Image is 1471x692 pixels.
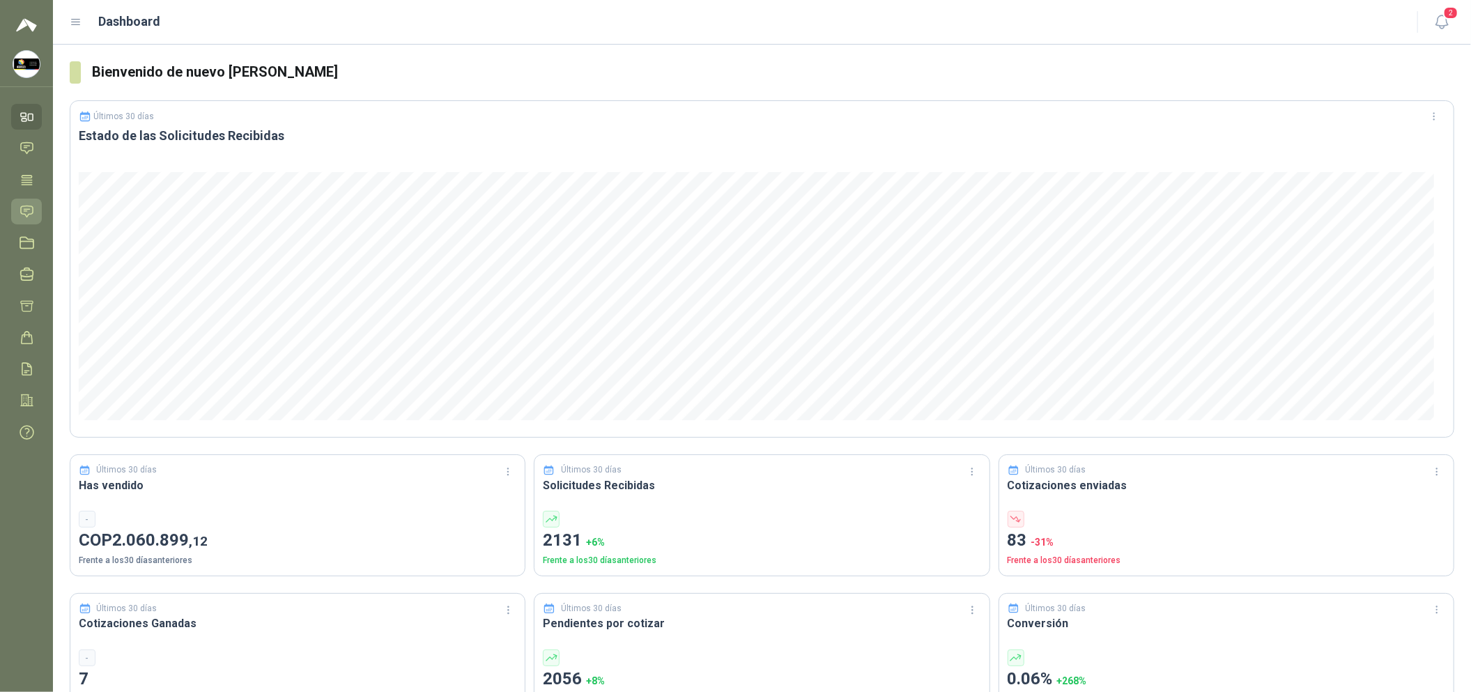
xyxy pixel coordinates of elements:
[13,51,40,77] img: Company Logo
[543,615,980,632] h3: Pendientes por cotizar
[94,112,155,121] p: Últimos 30 días
[1031,537,1054,548] span: -31 %
[79,615,516,632] h3: Cotizaciones Ganadas
[1008,554,1445,567] p: Frente a los 30 días anteriores
[1008,528,1445,554] p: 83
[92,61,1454,83] h3: Bienvenido de nuevo [PERSON_NAME]
[543,477,980,494] h3: Solicitudes Recibidas
[543,554,980,567] p: Frente a los 30 días anteriores
[79,128,1445,144] h3: Estado de las Solicitudes Recibidas
[1057,675,1087,686] span: + 268 %
[543,528,980,554] p: 2131
[586,537,605,548] span: + 6 %
[79,554,516,567] p: Frente a los 30 días anteriores
[79,477,516,494] h3: Has vendido
[189,533,208,549] span: ,12
[112,530,208,550] span: 2.060.899
[16,17,37,33] img: Logo peakr
[561,463,622,477] p: Últimos 30 días
[561,602,622,615] p: Últimos 30 días
[1008,615,1445,632] h3: Conversión
[1008,477,1445,494] h3: Cotizaciones enviadas
[97,602,157,615] p: Últimos 30 días
[97,463,157,477] p: Últimos 30 días
[1025,463,1086,477] p: Últimos 30 días
[586,675,605,686] span: + 8 %
[1429,10,1454,35] button: 2
[1443,6,1458,20] span: 2
[99,12,161,31] h1: Dashboard
[1025,602,1086,615] p: Últimos 30 días
[79,511,95,528] div: -
[79,649,95,666] div: -
[79,528,516,554] p: COP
